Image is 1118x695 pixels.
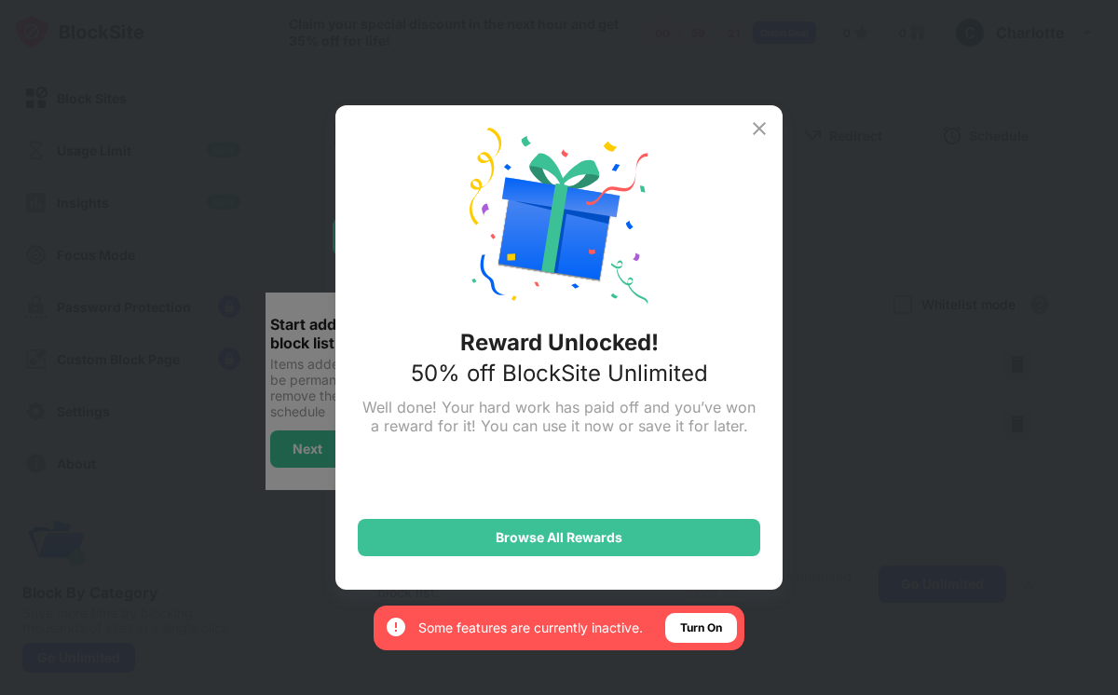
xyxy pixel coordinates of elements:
img: reward-unlock.svg [470,128,648,307]
img: x-button.svg [748,117,770,140]
img: error-circle-white.svg [385,616,407,638]
div: Some features are currently inactive. [418,619,643,637]
div: Browse All Rewards [496,530,622,545]
div: Well done! Your hard work has paid off and you’ve won a reward for it! You can use it now or save... [358,398,760,435]
div: 50% off BlockSite Unlimited [411,360,708,387]
div: Turn On [680,619,722,637]
div: Reward Unlocked! [460,329,659,356]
